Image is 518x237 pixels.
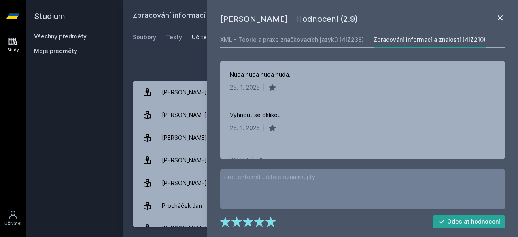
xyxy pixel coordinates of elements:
[133,172,508,194] a: [PERSON_NAME] 1 hodnocení 5.0
[166,33,182,41] div: Testy
[263,124,265,132] div: |
[433,215,505,228] button: Odeslat hodnocení
[162,175,207,191] div: [PERSON_NAME]
[133,29,156,45] a: Soubory
[133,194,508,217] a: Procháček Jan 2 hodnocení 5.0
[252,156,254,164] div: |
[133,104,508,126] a: [PERSON_NAME] 11 hodnocení 2.9
[4,220,21,226] div: Uživatel
[34,33,87,40] a: Všechny předměty
[133,81,508,104] a: [PERSON_NAME] 7 hodnocení 3.4
[133,33,156,41] div: Soubory
[2,32,24,57] a: Study
[230,83,260,92] div: 25. 1. 2025
[230,111,281,119] div: Vyhnout se oklikou
[162,198,202,214] div: Procháček Jan
[162,84,207,100] div: [PERSON_NAME]
[162,152,207,169] div: [PERSON_NAME]
[133,126,508,149] a: [PERSON_NAME] 2 hodnocení 4.0
[166,29,182,45] a: Testy
[7,47,19,53] div: Study
[133,149,508,172] a: [PERSON_NAME] 6 hodnocení 2.3
[162,130,207,146] div: [PERSON_NAME]
[230,156,248,164] div: [DATE]
[133,10,418,23] h2: Zpracování informací a znalostí (4IZ210)
[192,33,212,41] div: Učitelé
[34,47,77,55] span: Moje předměty
[192,29,212,45] a: Učitelé
[2,206,24,231] a: Uživatel
[230,70,291,79] div: Nuda nuda nuda nuda.
[162,220,207,237] div: [PERSON_NAME]
[263,83,265,92] div: |
[230,124,260,132] div: 25. 1. 2025
[162,107,207,123] div: [PERSON_NAME]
